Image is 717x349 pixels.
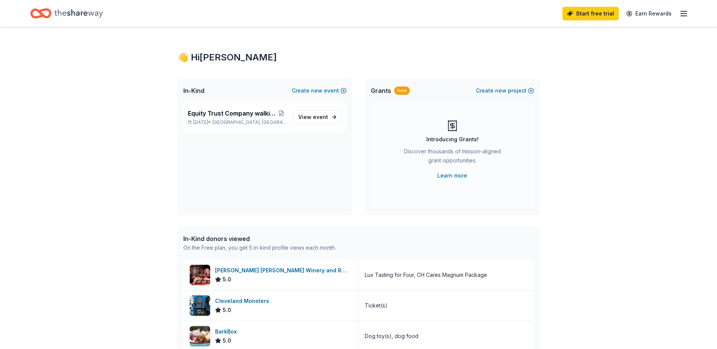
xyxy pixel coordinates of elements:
div: BarkBox [215,327,240,336]
div: [PERSON_NAME] [PERSON_NAME] Winery and Restaurants [215,266,352,275]
div: 👋 Hi [PERSON_NAME] [177,51,540,63]
p: [DATE] • [188,119,287,125]
span: 5.0 [223,336,231,345]
a: Start free trial [562,7,619,20]
span: 5.0 [223,306,231,315]
span: new [311,86,322,95]
span: [GEOGRAPHIC_DATA], [GEOGRAPHIC_DATA] [212,119,287,125]
div: Dog toy(s), dog food [365,332,418,341]
span: 5.0 [223,275,231,284]
div: Ticket(s) [365,301,387,310]
span: Equity Trust Company walking for AHA [188,109,276,118]
span: View [298,113,328,122]
a: Earn Rewards [622,7,676,20]
a: View event [293,110,342,124]
a: Learn more [437,171,467,180]
span: event [313,114,328,120]
div: Introducing Grants! [426,135,479,144]
div: Discover thousands of mission-aligned grant opportunities. [401,147,504,168]
img: Image for Cooper's Hawk Winery and Restaurants [190,265,210,285]
div: On the Free plan, you get 5 in-kind profile views each month. [183,243,336,252]
button: Createnewevent [292,86,347,95]
div: Lux Tasting for Four, CH Cares Magnum Package [365,270,487,280]
div: New [394,86,410,95]
button: Createnewproject [476,86,534,95]
img: Image for BarkBox [190,326,210,346]
img: Image for Cleveland Monsters [190,295,210,316]
span: In-Kind [183,86,204,95]
a: Home [30,5,103,22]
span: Grants [371,86,391,95]
div: Cleveland Monsters [215,296,272,306]
div: In-Kind donors viewed [183,234,336,243]
span: new [495,86,506,95]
